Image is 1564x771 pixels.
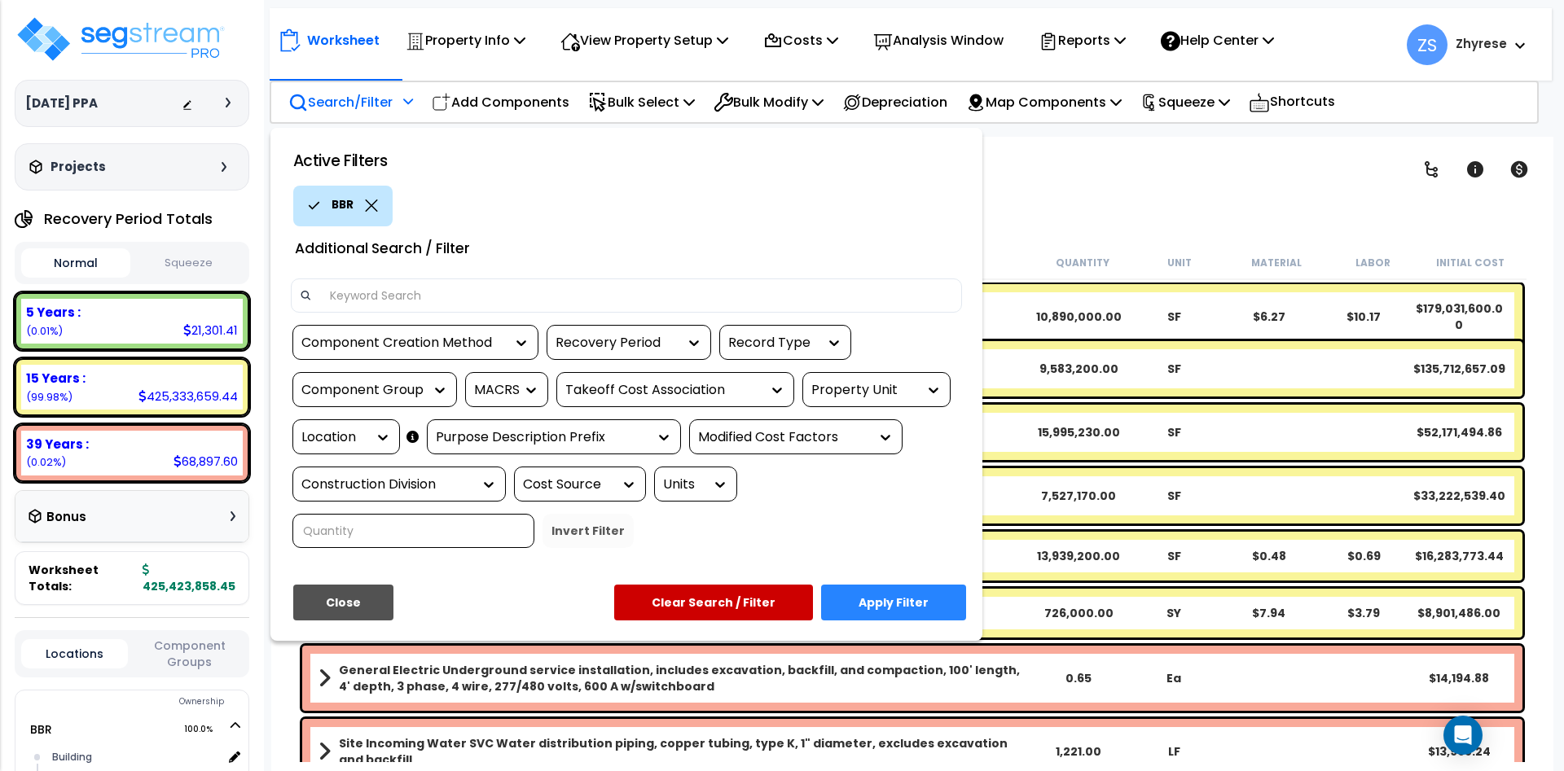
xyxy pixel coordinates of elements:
span: 100.0% [184,720,227,739]
div: Recovery Period [556,334,678,353]
div: 21,301.41 [183,322,238,339]
h3: Projects [51,159,106,175]
small: (99.98%) [26,390,72,404]
div: Cost Source [523,475,613,494]
div: MACRS [474,381,515,400]
div: Property Unit [811,381,917,400]
button: Invert Filter [543,514,634,548]
small: (0.01%) [26,324,63,338]
div: Open Intercom Messenger [1443,716,1483,755]
img: logo_pro_r.png [15,15,226,64]
div: Record Type [728,334,818,353]
div: 68,897.60 [174,453,238,470]
b: 39 Years : [26,436,89,453]
b: 425,423,858.45 [143,562,235,594]
b: 5 Years : [26,304,81,321]
b: Invert Filter [551,523,625,539]
small: (0.02%) [26,455,66,469]
div: Modified Cost Factors [698,428,869,447]
h1: Active Filters [279,152,974,169]
div: Component Group [301,381,424,400]
div: Units [663,475,704,494]
button: Locations [21,639,128,668]
button: Close [293,585,393,620]
div: Purpose Description Prefix [436,428,648,447]
a: BBR 100.0% [30,721,52,738]
div: Ownership [48,692,248,712]
button: Apply Filter [821,585,966,620]
div: Construction Division [301,475,472,494]
div: Building [48,747,222,767]
h3: [DATE] PPA [25,95,98,112]
b: 15 Years : [26,370,86,387]
div: 425,333,659.44 [138,388,238,405]
button: Squeeze [134,249,244,278]
h3: Bonus [46,510,86,524]
span: Worksheet Totals: [29,562,136,594]
h4: Recovery Period Totals [44,211,213,227]
input: Quantity [292,514,534,548]
div: Component Creation Method [301,334,505,353]
input: Keyword Search [320,283,953,308]
button: Clear Search / Filter [614,585,813,620]
i: Please select Property Unit to enable Location [406,437,419,438]
div: Additional Search / Filter [279,234,486,263]
button: Component Groups [136,637,243,671]
div: Takeoff Cost Association [565,381,761,400]
div: Location [301,428,367,447]
p: BBR [332,196,354,214]
button: Normal [21,248,130,278]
